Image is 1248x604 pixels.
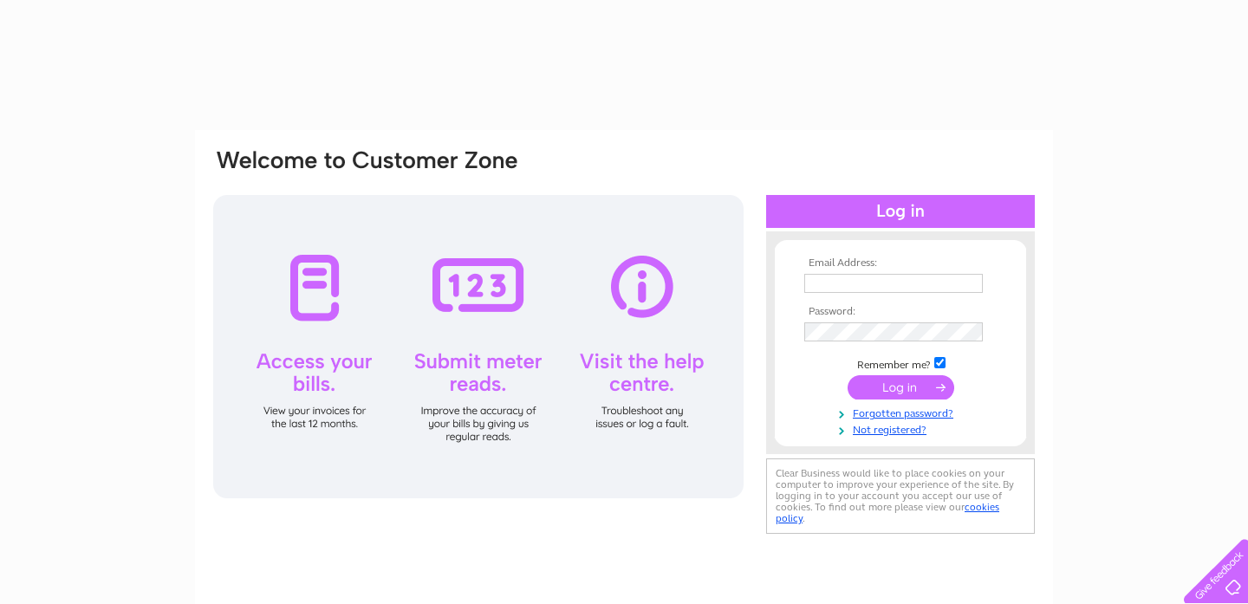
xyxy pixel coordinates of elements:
a: Not registered? [804,420,1001,437]
th: Email Address: [800,257,1001,270]
td: Remember me? [800,354,1001,372]
a: cookies policy [776,501,999,524]
input: Submit [848,375,954,399]
a: Forgotten password? [804,404,1001,420]
div: Clear Business would like to place cookies on your computer to improve your experience of the sit... [766,458,1035,534]
th: Password: [800,306,1001,318]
